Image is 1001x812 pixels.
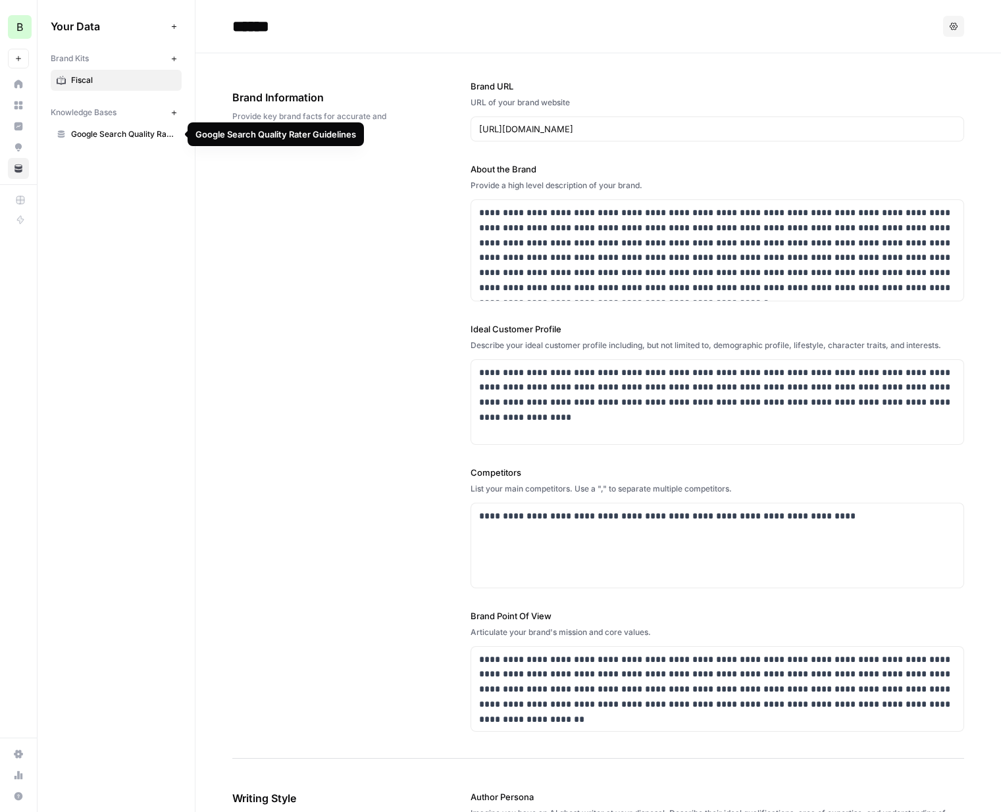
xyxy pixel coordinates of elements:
label: Author Persona [471,790,964,803]
a: Google Search Quality Rater Guidelines [51,124,182,145]
a: Your Data [8,158,29,179]
a: Usage [8,765,29,786]
button: Workspace: Brand SearchWorks [8,11,29,43]
a: Home [8,74,29,95]
label: About the Brand [471,163,964,176]
span: Brand Information [232,89,397,105]
span: Provide key brand facts for accurate and grounded content creation. [232,111,397,134]
a: Fiscal [51,70,182,91]
button: Help + Support [8,786,29,807]
label: Brand URL [471,80,964,93]
a: Settings [8,744,29,765]
div: List your main competitors. Use a "," to separate multiple competitors. [471,483,964,495]
span: Writing Style [232,790,397,806]
div: Provide a high level description of your brand. [471,180,964,191]
span: Google Search Quality Rater Guidelines [71,128,176,140]
input: www.sundaysoccer.com [479,122,956,136]
label: Ideal Customer Profile [471,322,964,336]
a: Browse [8,95,29,116]
a: Insights [8,116,29,137]
label: Competitors [471,466,964,479]
a: Opportunities [8,137,29,158]
div: Articulate your brand's mission and core values. [471,626,964,638]
div: Describe your ideal customer profile including, but not limited to, demographic profile, lifestyl... [471,340,964,351]
div: Google Search Quality Rater Guidelines [195,128,356,141]
div: URL of your brand website [471,97,964,109]
span: Knowledge Bases [51,107,116,118]
span: Your Data [51,18,166,34]
span: B [16,19,23,35]
span: Brand Kits [51,53,89,64]
label: Brand Point Of View [471,609,964,622]
span: Fiscal [71,74,176,86]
